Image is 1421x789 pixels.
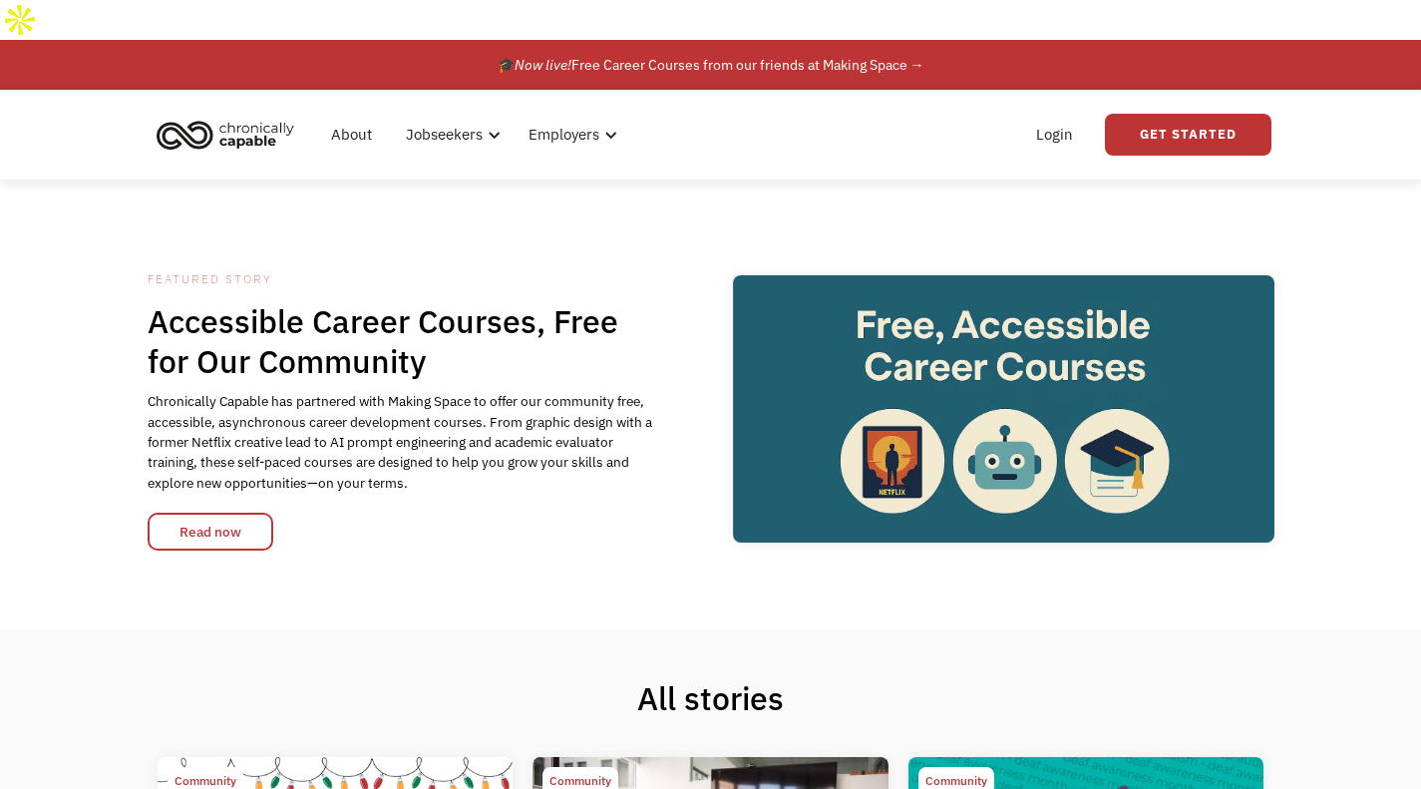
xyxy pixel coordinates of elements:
[515,56,571,74] em: Now live!
[148,513,273,551] a: Read now
[319,103,384,167] a: About
[517,103,623,167] div: Employers
[151,113,300,157] img: Chronically Capable logo
[148,678,1274,718] h1: All stories
[148,301,655,381] h1: Accessible Career Courses, Free for Our Community
[1024,103,1085,167] a: Login
[1105,114,1271,156] a: Get Started
[148,391,655,493] div: Chronically Capable has partnered with Making Space to offer our community free, accessible, asyn...
[394,103,507,167] div: Jobseekers
[529,123,599,147] div: Employers
[148,267,655,291] div: Featured Story
[151,113,309,157] a: home
[498,53,924,77] div: 🎓 Free Career Courses from our friends at Making Space →
[406,123,483,147] div: Jobseekers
